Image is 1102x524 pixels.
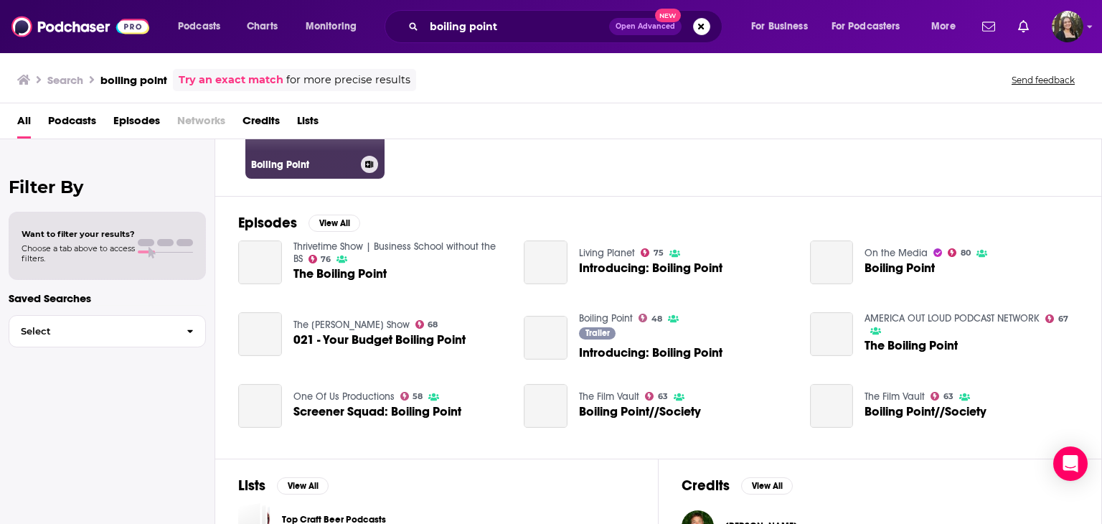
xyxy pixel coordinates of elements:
h2: Filter By [9,177,206,197]
span: New [655,9,681,22]
a: 021 - Your Budget Boiling Point [238,312,282,356]
h2: Episodes [238,214,297,232]
span: Introducing: Boiling Point [579,347,722,359]
span: More [931,17,956,37]
button: Send feedback [1007,74,1079,86]
button: open menu [168,15,239,38]
a: Episodes [113,109,160,139]
a: Introducing: Boiling Point [524,240,568,284]
a: The Film Vault [579,390,639,403]
a: Boiling Point//Society [524,384,568,428]
a: Boiling Point//Society [810,384,854,428]
a: Introducing: Boiling Point [579,262,722,274]
button: open menu [822,15,921,38]
button: View All [309,215,360,232]
h3: Search [47,73,83,87]
p: Saved Searches [9,291,206,305]
button: Open AdvancedNew [609,18,682,35]
img: User Profile [1052,11,1083,42]
span: Charts [247,17,278,37]
a: Boiling Point [865,262,935,274]
a: Try an exact match [179,72,283,88]
a: Boiling Point [579,312,633,324]
a: ListsView All [238,477,329,495]
h3: boiling point [100,73,167,87]
h2: Lists [238,477,265,495]
span: 76 [321,256,331,263]
button: open menu [921,15,974,38]
a: Podcasts [48,109,96,139]
span: The Boiling Point [293,268,387,280]
span: Open Advanced [616,23,675,30]
h3: Boiling Point [251,159,355,171]
a: All [17,109,31,139]
a: AMERICA OUT LOUD PODCAST NETWORK [865,312,1040,324]
a: 021 - Your Budget Boiling Point [293,334,466,346]
a: The Boiling Point [865,340,958,352]
a: 63 [645,392,668,401]
span: Boiling Point//Society [579,406,701,418]
h2: Credits [682,477,730,495]
a: Boiling Point//Society [865,406,986,418]
a: Charts [237,15,286,38]
a: 48 [639,314,662,322]
a: The Film Vault [865,390,925,403]
a: 76 [309,255,331,263]
span: Trailer [585,329,610,337]
a: Show notifications dropdown [976,14,1001,39]
a: Screener Squad: Boiling Point [238,384,282,428]
a: 67 [1045,314,1068,323]
span: Logged in as jessicasunpr [1052,11,1083,42]
a: One Of Us Productions [293,390,395,403]
a: Podchaser - Follow, Share and Rate Podcasts [11,13,149,40]
span: 48 [651,316,662,322]
button: View All [741,477,793,495]
span: For Business [751,17,808,37]
a: 63 [931,392,953,401]
a: The Boiling Point [238,240,282,284]
a: Screener Squad: Boiling Point [293,406,461,418]
span: Monitoring [306,17,357,37]
input: Search podcasts, credits, & more... [424,15,609,38]
span: 58 [413,393,423,400]
span: for more precise results [286,72,410,88]
span: 68 [428,322,438,328]
span: Select [9,327,175,336]
div: Search podcasts, credits, & more... [398,10,736,43]
a: Thrivetime Show | Business School without the BS [293,240,496,265]
a: The Boiling Point [810,312,854,356]
button: View All [277,477,329,495]
a: Lists [297,109,319,139]
span: 75 [654,250,664,256]
a: Credits [242,109,280,139]
span: For Podcasters [832,17,900,37]
a: 58 [400,392,423,401]
button: open menu [741,15,826,38]
a: The Jesse Mecham Show [293,319,410,331]
span: Want to filter your results? [22,229,135,239]
span: 67 [1058,316,1068,322]
button: Show profile menu [1052,11,1083,42]
span: Choose a tab above to access filters. [22,243,135,263]
a: 75 [641,248,664,257]
span: Networks [177,109,225,139]
a: EpisodesView All [238,214,360,232]
a: 80 [948,248,971,257]
a: 68 [415,320,438,329]
span: 63 [943,393,953,400]
a: Boiling Point [810,240,854,284]
span: 80 [961,250,971,256]
a: Introducing: Boiling Point [524,316,568,360]
a: CreditsView All [682,477,793,495]
a: Living Planet [579,247,635,259]
span: Podcasts [178,17,220,37]
div: Open Intercom Messenger [1053,446,1088,481]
